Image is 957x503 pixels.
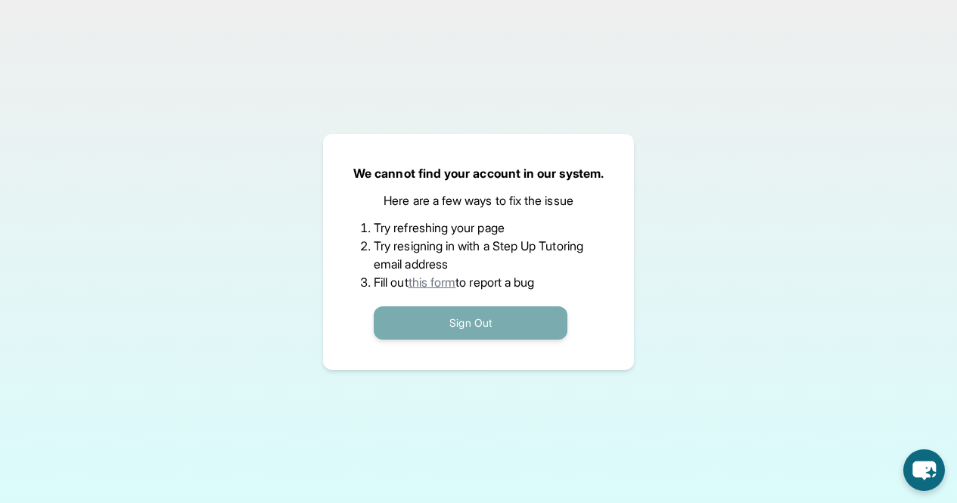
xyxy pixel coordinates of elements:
[374,315,567,330] a: Sign Out
[353,164,604,182] p: We cannot find your account in our system.
[374,219,583,237] li: Try refreshing your page
[374,237,583,273] li: Try resigning in with a Step Up Tutoring email address
[374,273,583,291] li: Fill out to report a bug
[374,306,567,340] button: Sign Out
[409,275,456,290] a: this form
[903,449,945,491] button: chat-button
[384,191,573,210] p: Here are a few ways to fix the issue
